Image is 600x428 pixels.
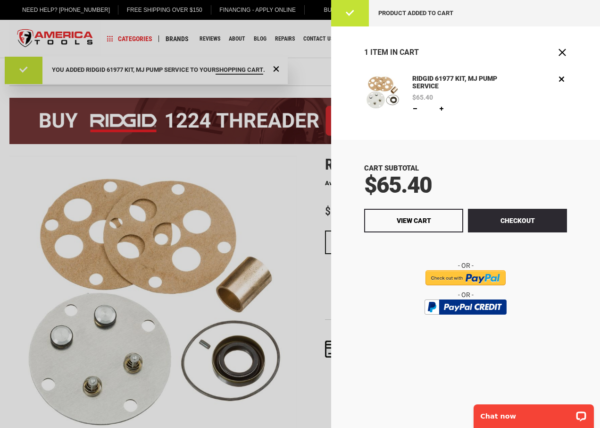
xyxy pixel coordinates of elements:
button: Checkout [468,209,567,232]
span: View Cart [397,217,431,224]
span: $65.40 [364,171,432,198]
span: 1 [364,48,368,57]
a: RIDGID 61977 KIT, MJ PUMP SERVICE [364,74,401,114]
span: $65.40 [412,94,433,101]
button: Close [558,48,567,57]
a: RIDGID 61977 KIT, MJ PUMP SERVICE [410,74,518,92]
span: Cart Subtotal [364,164,419,172]
span: Product added to cart [378,9,453,17]
img: RIDGID 61977 KIT, MJ PUMP SERVICE [364,74,401,111]
a: View Cart [364,209,463,232]
span: Item in Cart [370,48,419,57]
img: btn_bml_text.png [430,317,501,327]
iframe: LiveChat chat widget [467,398,600,428]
